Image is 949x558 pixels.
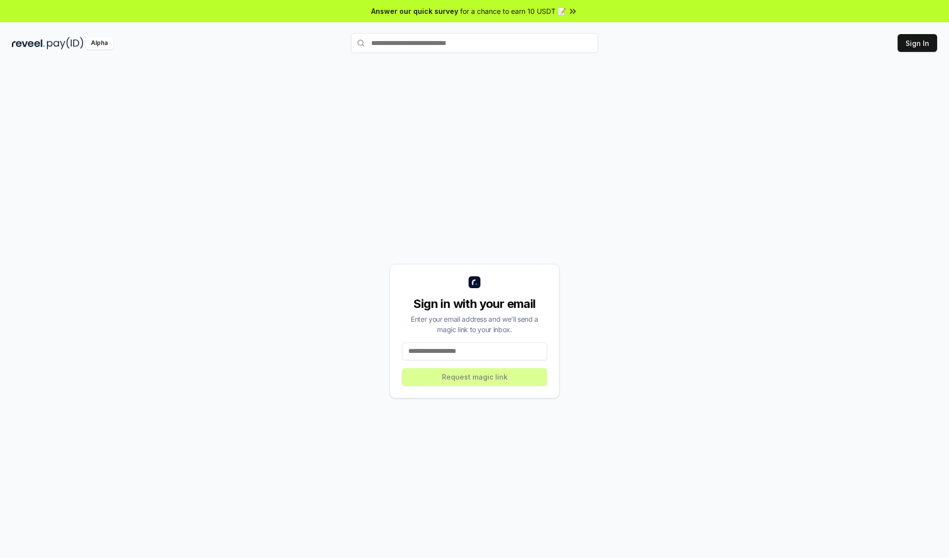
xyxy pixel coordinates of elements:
div: Enter your email address and we’ll send a magic link to your inbox. [402,314,547,335]
div: Alpha [86,37,113,49]
div: Sign in with your email [402,296,547,312]
img: reveel_dark [12,37,45,49]
img: logo_small [469,276,480,288]
button: Sign In [898,34,937,52]
span: for a chance to earn 10 USDT 📝 [460,6,566,16]
span: Answer our quick survey [371,6,458,16]
img: pay_id [47,37,84,49]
